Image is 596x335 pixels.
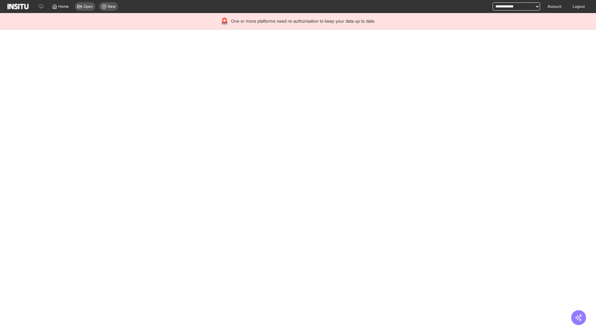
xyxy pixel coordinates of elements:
[58,4,69,9] span: Home
[84,4,93,9] span: Open
[231,18,375,24] span: One or more platforms need re-authorisation to keep your data up to date.
[108,4,115,9] span: New
[221,17,228,25] div: 🚨
[7,4,29,9] img: Logo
